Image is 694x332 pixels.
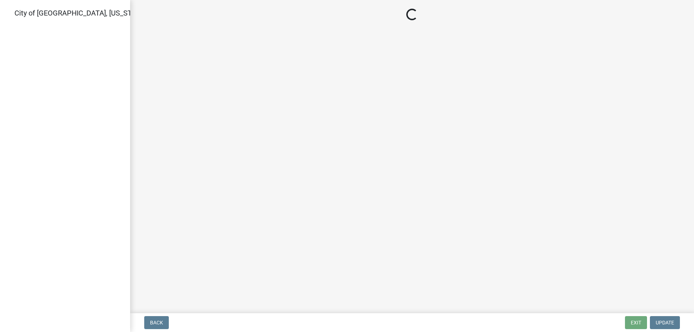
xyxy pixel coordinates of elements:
[150,320,163,325] span: Back
[14,9,146,17] span: City of [GEOGRAPHIC_DATA], [US_STATE]
[144,316,169,329] button: Back
[650,316,680,329] button: Update
[625,316,647,329] button: Exit
[656,320,674,325] span: Update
